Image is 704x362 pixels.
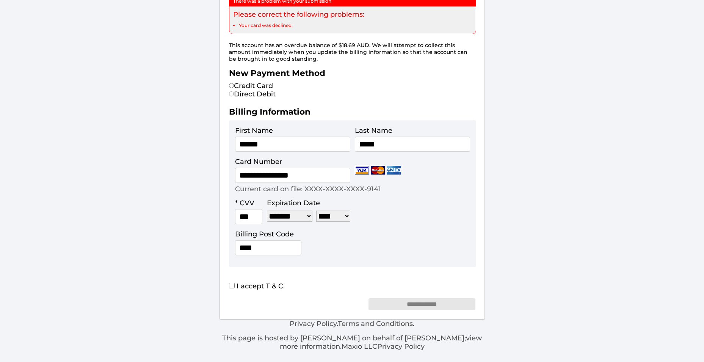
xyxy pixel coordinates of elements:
[229,42,475,62] p: This account has an overdue balance of $18.69 AUD. We will attempt to collect this amount immedia...
[220,320,485,351] div: . .
[229,283,235,288] input: I accept T & C.
[387,166,401,175] img: Amex
[338,320,413,328] a: Terms and Conditions
[355,166,369,175] img: Visa
[229,6,483,22] p: Please correct the following problems:
[235,230,294,238] label: Billing Post Code
[377,342,425,351] a: Privacy Policy
[229,282,285,290] label: I accept T & C.
[235,126,273,135] label: First Name
[267,199,320,207] label: Expiration Date
[229,68,475,82] h2: New Payment Method
[290,320,337,328] a: Privacy Policy
[371,166,385,175] img: Mastercard
[235,157,282,166] label: Card Number
[229,90,276,98] label: Direct Debit
[220,334,485,351] p: This page is hosted by [PERSON_NAME] on behalf of [PERSON_NAME]; Maxio LLC
[280,334,482,351] a: view more information.
[229,82,273,90] label: Credit Card
[235,199,254,207] label: * CVV
[229,83,234,88] input: Credit Card
[235,185,381,193] p: Current card on file: XXXX-XXXX-XXXX-9141
[355,126,392,135] label: Last Name
[229,91,234,96] input: Direct Debit
[229,107,475,120] h2: Billing Information
[239,22,293,29] li: Your card was declined.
